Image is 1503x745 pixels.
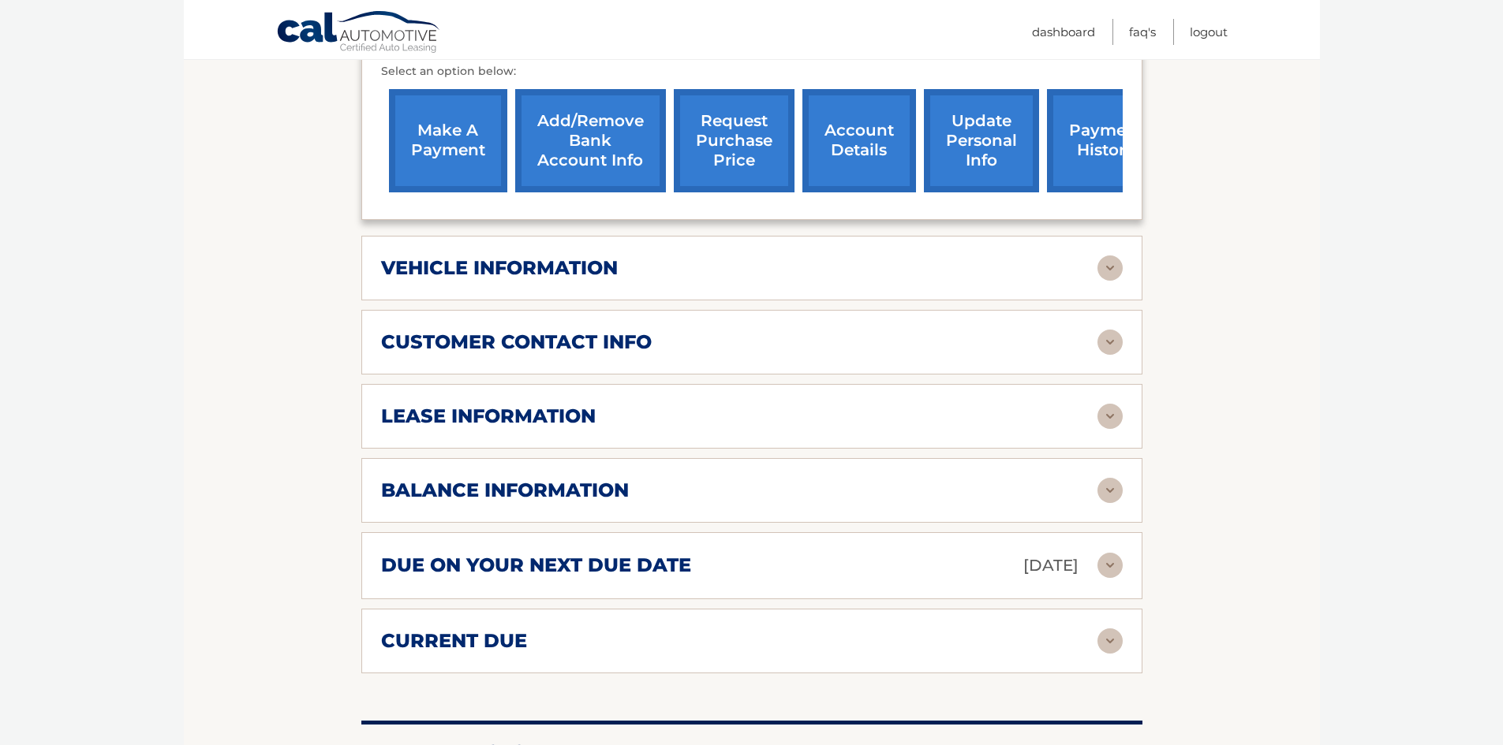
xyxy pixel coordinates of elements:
a: Dashboard [1032,19,1095,45]
p: [DATE] [1023,552,1079,579]
a: Cal Automotive [276,10,442,56]
img: accordion-rest.svg [1097,330,1123,355]
a: Logout [1190,19,1228,45]
p: Select an option below: [381,62,1123,81]
img: accordion-rest.svg [1097,478,1123,503]
img: accordion-rest.svg [1097,404,1123,429]
h2: lease information [381,404,596,428]
h2: vehicle information [381,256,618,280]
a: payment history [1047,89,1165,192]
h2: balance information [381,479,629,502]
a: FAQ's [1129,19,1156,45]
a: request purchase price [674,89,794,192]
a: Add/Remove bank account info [515,89,666,192]
h2: due on your next due date [381,553,691,577]
a: make a payment [389,89,507,192]
img: accordion-rest.svg [1097,255,1123,281]
img: accordion-rest.svg [1097,628,1123,654]
img: accordion-rest.svg [1097,553,1123,578]
h2: current due [381,629,527,653]
a: account details [802,89,916,192]
h2: customer contact info [381,330,652,354]
a: update personal info [924,89,1039,192]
